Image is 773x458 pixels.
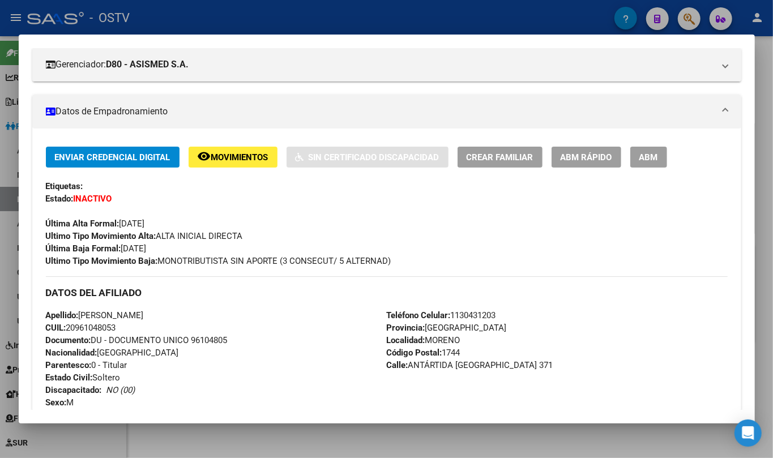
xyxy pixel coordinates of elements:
[561,152,612,162] span: ABM Rápido
[287,147,449,168] button: Sin Certificado Discapacidad
[46,310,144,320] span: [PERSON_NAME]
[387,348,442,358] strong: Código Postal:
[387,335,425,345] strong: Localidad:
[387,348,460,358] span: 1744
[467,152,533,162] span: Crear Familiar
[106,385,135,395] i: NO (00)
[46,348,97,358] strong: Nacionalidad:
[121,66,130,75] img: tab_keywords_by_traffic_grey.svg
[18,29,27,38] img: website_grey.svg
[46,360,127,370] span: 0 - Titular
[32,95,741,129] mat-expansion-panel-header: Datos de Empadronamiento
[46,256,158,266] strong: Ultimo Tipo Movimiento Baja:
[630,147,667,168] button: ABM
[46,323,66,333] strong: CUIL:
[133,67,180,74] div: Palabras clave
[46,323,116,333] span: 20961048053
[387,323,507,333] span: [GEOGRAPHIC_DATA]
[387,310,496,320] span: 1130431203
[32,48,741,82] mat-expansion-panel-header: Gerenciador:D80 - ASISMED S.A.
[29,29,127,38] div: Dominio: [DOMAIN_NAME]
[309,152,439,162] span: Sin Certificado Discapacidad
[387,323,425,333] strong: Provincia:
[46,181,83,191] strong: Etiquetas:
[387,360,408,370] strong: Calle:
[46,348,179,358] span: [GEOGRAPHIC_DATA]
[46,410,92,420] strong: Nacimiento:
[32,18,55,27] div: v 4.0.25
[46,58,714,71] mat-panel-title: Gerenciador:
[189,147,277,168] button: Movimientos
[46,397,74,408] span: M
[46,335,91,345] strong: Documento:
[46,219,119,229] strong: Última Alta Formal:
[46,105,714,118] mat-panel-title: Datos de Empadronamiento
[59,67,87,74] div: Dominio
[46,397,67,408] strong: Sexo:
[46,286,728,299] h3: DATOS DEL AFILIADO
[46,231,243,241] span: ALTA INICIAL DIRECTA
[46,385,102,395] strong: Discapacitado:
[46,194,74,204] strong: Estado:
[46,360,92,370] strong: Parentesco:
[46,243,121,254] strong: Última Baja Formal:
[74,194,112,204] strong: INACTIVO
[46,243,147,254] span: [DATE]
[47,66,56,75] img: tab_domain_overview_orange.svg
[55,152,170,162] span: Enviar Credencial Digital
[387,360,553,370] span: ANTÁRTIDA [GEOGRAPHIC_DATA] 371
[387,310,451,320] strong: Teléfono Celular:
[18,18,27,27] img: logo_orange.svg
[46,256,391,266] span: MONOTRIBUTISTA SIN APORTE (3 CONSECUT/ 5 ALTERNAD)
[46,335,228,345] span: DU - DOCUMENTO UNICO 96104805
[46,231,156,241] strong: Ultimo Tipo Movimiento Alta:
[106,58,189,71] strong: D80 - ASISMED S.A.
[458,147,543,168] button: Crear Familiar
[46,219,145,229] span: [DATE]
[46,373,93,383] strong: Estado Civil:
[46,147,180,168] button: Enviar Credencial Digital
[198,149,211,163] mat-icon: remove_red_eye
[552,147,621,168] button: ABM Rápido
[734,420,762,447] div: Open Intercom Messenger
[46,373,121,383] span: Soltero
[639,152,658,162] span: ABM
[46,410,117,420] span: [DATE]
[46,310,79,320] strong: Apellido:
[211,152,268,162] span: Movimientos
[387,335,460,345] span: MORENO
